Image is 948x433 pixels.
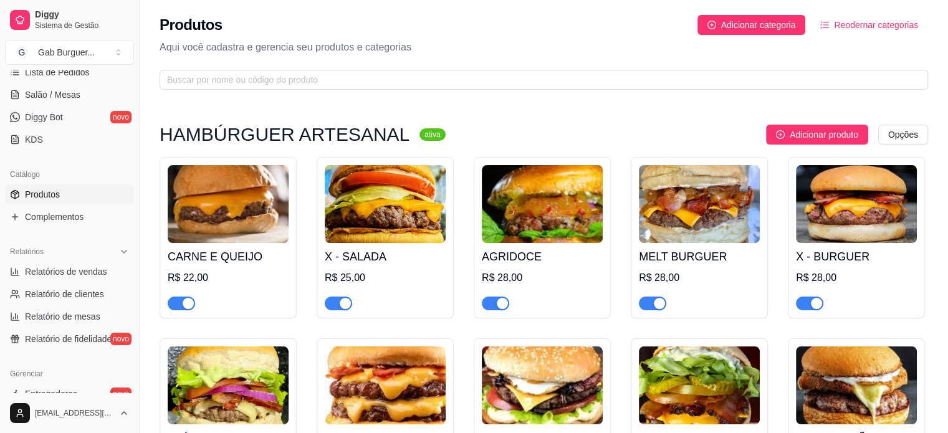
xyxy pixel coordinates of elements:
[820,21,829,29] span: ordered-list
[16,46,28,59] span: G
[639,346,760,424] img: product-image
[796,346,917,424] img: product-image
[25,133,43,146] span: KDS
[25,188,60,201] span: Produtos
[5,284,134,304] a: Relatório de clientes
[160,15,223,35] h2: Produtos
[5,262,134,282] a: Relatórios de vendas
[810,15,928,35] button: Reodernar categorias
[25,88,80,101] span: Salão / Mesas
[5,5,134,35] a: DiggySistema de Gestão
[482,248,603,265] h4: AGRIDOCE
[5,307,134,326] a: Relatório de mesas
[168,270,289,285] div: R$ 22,00
[419,128,445,141] sup: ativa
[697,15,806,35] button: Adicionar categoria
[5,364,134,384] div: Gerenciar
[25,66,90,79] span: Lista de Pedidos
[796,270,917,285] div: R$ 28,00
[721,18,796,32] span: Adicionar categoria
[878,125,928,145] button: Opções
[35,408,114,418] span: [EMAIL_ADDRESS][DOMAIN_NAME]
[5,398,134,428] button: [EMAIL_ADDRESS][DOMAIN_NAME]
[38,46,95,59] div: Gab Burguer ...
[10,247,44,257] span: Relatórios
[639,248,760,265] h4: MELT BURGUER
[766,125,868,145] button: Adicionar produto
[160,127,409,142] h3: HAMBÚRGUER ARTESANAL
[168,346,289,424] img: product-image
[888,128,918,141] span: Opções
[5,184,134,204] a: Produtos
[25,388,77,400] span: Entregadores
[482,165,603,243] img: product-image
[25,111,63,123] span: Diggy Bot
[168,165,289,243] img: product-image
[25,310,100,323] span: Relatório de mesas
[25,265,107,278] span: Relatórios de vendas
[796,165,917,243] img: product-image
[5,85,134,105] a: Salão / Mesas
[325,165,446,243] img: product-image
[5,62,134,82] a: Lista de Pedidos
[25,211,84,223] span: Complementos
[776,130,785,139] span: plus-circle
[25,288,104,300] span: Relatório de clientes
[35,9,129,21] span: Diggy
[796,248,917,265] h4: X - BURGUER
[167,73,911,87] input: Buscar por nome ou código do produto
[482,270,603,285] div: R$ 28,00
[639,270,760,285] div: R$ 28,00
[5,107,134,127] a: Diggy Botnovo
[325,346,446,424] img: product-image
[5,329,134,349] a: Relatório de fidelidadenovo
[707,21,716,29] span: plus-circle
[5,207,134,227] a: Complementos
[25,333,112,345] span: Relatório de fidelidade
[325,270,446,285] div: R$ 25,00
[639,165,760,243] img: product-image
[5,384,134,404] a: Entregadoresnovo
[482,346,603,424] img: product-image
[168,248,289,265] h4: CARNE E QUEIJO
[5,130,134,150] a: KDS
[35,21,129,31] span: Sistema de Gestão
[834,18,918,32] span: Reodernar categorias
[790,128,858,141] span: Adicionar produto
[5,40,134,65] button: Select a team
[160,40,928,55] p: Aqui você cadastra e gerencia seu produtos e categorias
[325,248,446,265] h4: X - SALADA
[5,164,134,184] div: Catálogo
